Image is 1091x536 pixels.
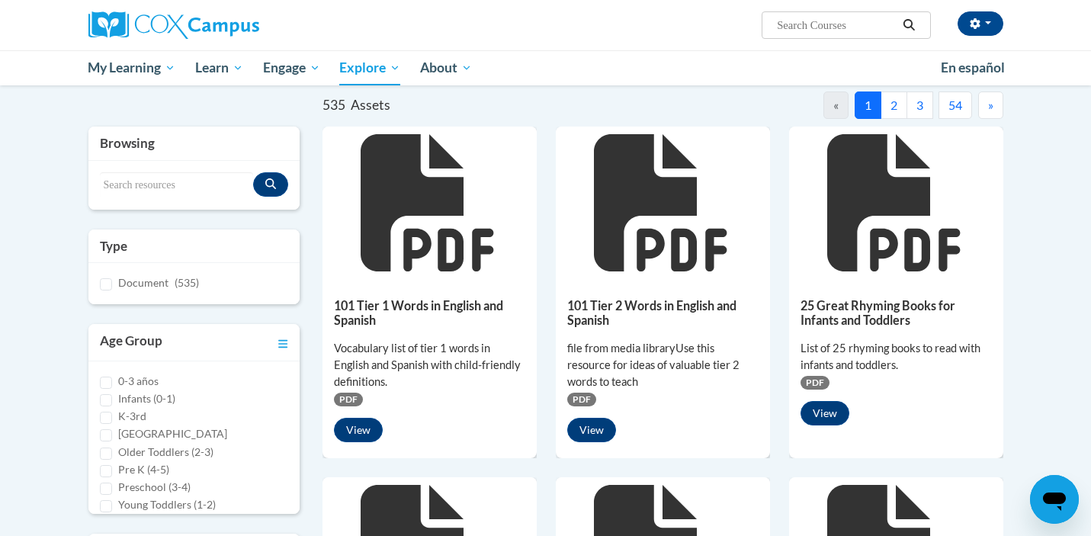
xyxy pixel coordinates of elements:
label: Older Toddlers (2-3) [118,444,213,461]
button: View [567,418,616,442]
label: Pre K (4-5) [118,461,169,478]
span: PDF [334,393,363,406]
h3: Age Group [100,332,162,353]
h5: 101 Tier 2 Words in English and Spanish [567,298,759,328]
span: Engage [263,59,320,77]
label: Infants (0-1) [118,390,175,407]
div: file from media libraryUse this resource for ideas of valuable tier 2 words to teach [567,340,759,390]
span: My Learning [88,59,175,77]
span: PDF [801,376,829,390]
span: Document [118,276,168,289]
label: 0-3 años [118,373,159,390]
span: (535) [175,276,199,289]
div: List of 25 rhyming books to read with infants and toddlers. [801,340,992,374]
button: Search resources [253,172,288,197]
a: Engage [253,50,330,85]
div: Vocabulary list of tier 1 words in English and Spanish with child-friendly definitions. [334,340,525,390]
img: Cox Campus [88,11,259,39]
a: Learn [185,50,253,85]
h5: 25 Great Rhyming Books for Infants and Toddlers [801,298,992,328]
a: Explore [329,50,410,85]
h3: Browsing [100,134,289,152]
h3: Type [100,237,289,255]
label: [GEOGRAPHIC_DATA] [118,425,227,442]
a: Toggle collapse [278,332,288,353]
button: 1 [855,91,881,119]
span: En español [941,59,1005,75]
a: Cox Campus [88,11,378,39]
button: View [801,401,849,425]
a: En español [931,52,1015,84]
a: My Learning [79,50,186,85]
a: About [410,50,482,85]
iframe: Button to launch messaging window [1030,475,1079,524]
button: 54 [939,91,972,119]
input: Search Courses [775,16,897,34]
h5: 101 Tier 1 Words in English and Spanish [334,298,525,328]
span: About [420,59,472,77]
label: K-3rd [118,408,146,425]
span: Assets [351,97,390,113]
span: Explore [339,59,400,77]
input: Search resources [100,172,254,198]
button: Account Settings [958,11,1003,36]
nav: Pagination Navigation [663,91,1003,119]
div: Main menu [66,50,1026,85]
button: Search [897,16,920,34]
span: PDF [567,393,596,406]
label: Preschool (3-4) [118,479,191,496]
button: Next [978,91,1003,119]
span: Learn [195,59,243,77]
span: 535 [322,97,345,113]
label: Young Toddlers (1-2) [118,496,216,513]
button: 3 [906,91,933,119]
button: View [334,418,383,442]
button: 2 [881,91,907,119]
span: » [988,98,993,112]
